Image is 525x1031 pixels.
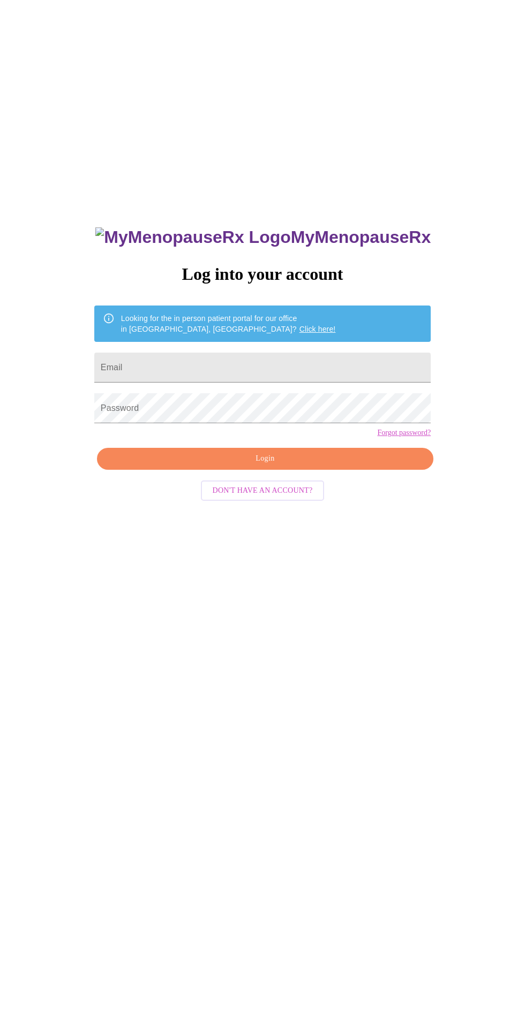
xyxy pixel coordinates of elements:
[95,227,431,247] h3: MyMenopauseRx
[299,325,336,333] a: Click here!
[109,452,421,465] span: Login
[94,264,431,284] h3: Log into your account
[201,480,325,501] button: Don't have an account?
[377,429,431,437] a: Forgot password?
[97,448,433,470] button: Login
[95,227,290,247] img: MyMenopauseRx Logo
[198,485,327,494] a: Don't have an account?
[121,309,336,339] div: Looking for the in person patient portal for our office in [GEOGRAPHIC_DATA], [GEOGRAPHIC_DATA]?
[213,484,313,498] span: Don't have an account?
